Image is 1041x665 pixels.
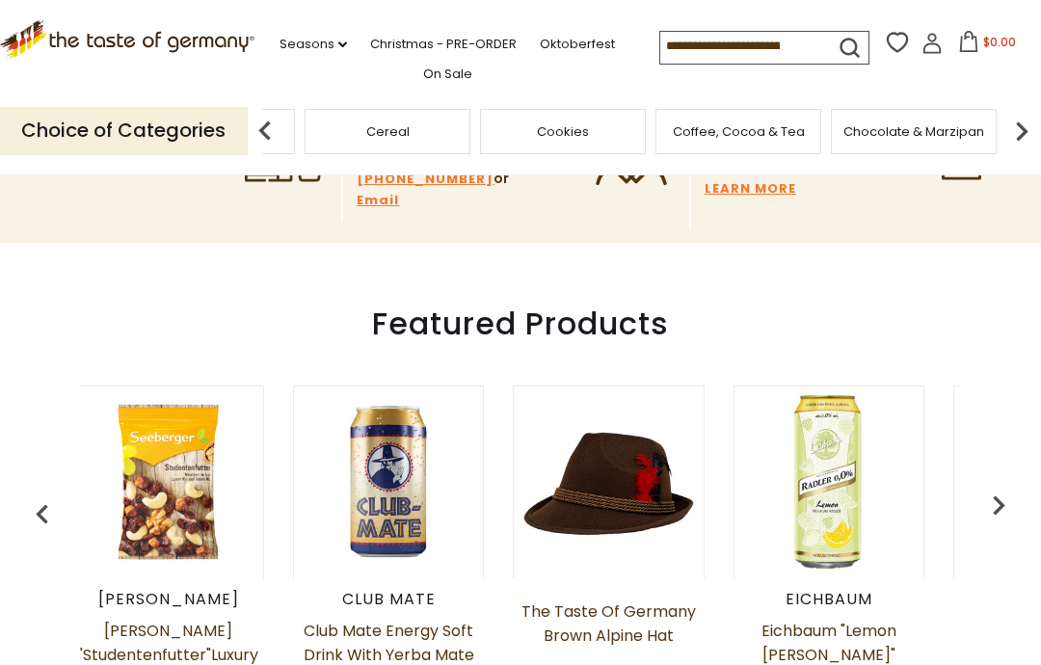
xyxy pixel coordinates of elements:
a: Coffee, Cocoa & Tea [673,124,805,139]
img: Seeberger [73,387,262,576]
span: $0.00 [983,34,1016,50]
a: Christmas - PRE-ORDER [370,34,517,55]
div: [PERSON_NAME] [72,590,263,609]
img: The Taste of Germany Brown Alpine Hat [514,387,703,576]
button: $0.00 [947,31,1028,60]
div: Club Mate [293,590,484,609]
a: Email [357,190,399,211]
a: Chocolate & Marzipan [843,124,984,139]
a: On Sale [423,64,472,85]
img: previous arrow [979,486,1018,524]
a: [PHONE_NUMBER] [357,169,494,190]
div: Eichbaum [734,590,924,609]
a: Seasons [280,34,347,55]
a: Oktoberfest [540,34,615,55]
img: Eichbaum [734,387,923,576]
img: Club Mate Energy Soft Drink with Yerba Mate Tea, 11.2 oz can [294,387,483,576]
a: Cereal [366,124,410,139]
img: previous arrow [246,112,284,150]
img: next arrow [1002,112,1041,150]
a: Cookies [537,124,589,139]
img: previous arrow [23,495,62,534]
a: LEARN MORE [705,178,796,199]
